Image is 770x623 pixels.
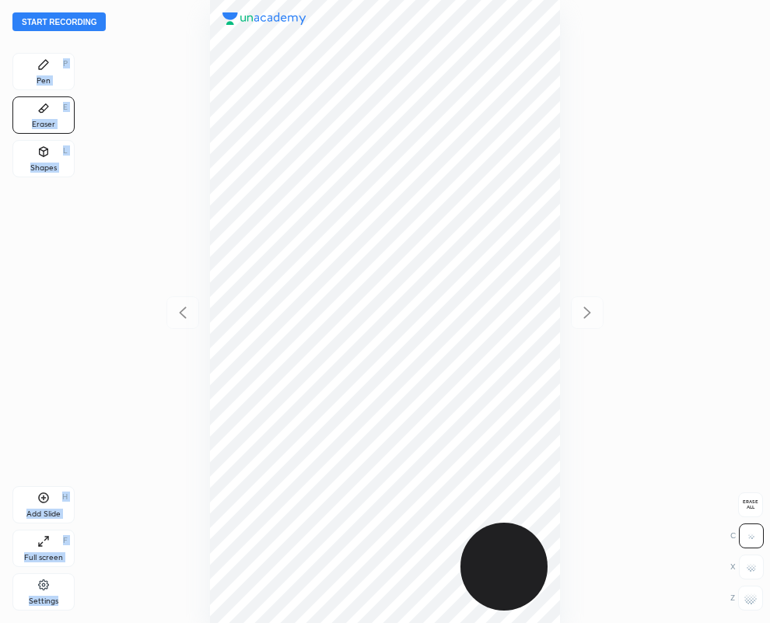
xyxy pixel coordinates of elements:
[29,597,58,605] div: Settings
[730,523,764,548] div: C
[30,164,57,172] div: Shapes
[12,12,106,31] button: Start recording
[62,493,68,501] div: H
[730,586,763,611] div: Z
[24,554,63,562] div: Full screen
[730,555,764,579] div: X
[63,103,68,111] div: E
[63,60,68,68] div: P
[222,12,306,25] img: logo.38c385cc.svg
[26,510,61,518] div: Add Slide
[63,147,68,155] div: L
[32,121,55,128] div: Eraser
[37,77,51,85] div: Pen
[739,499,762,510] span: Erase all
[63,537,68,544] div: F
